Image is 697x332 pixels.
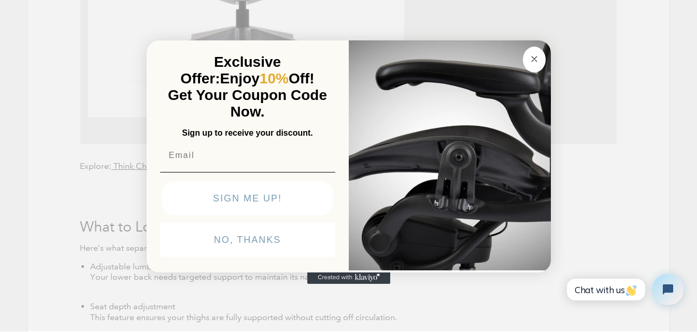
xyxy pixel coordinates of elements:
[168,87,327,120] span: Get Your Coupon Code Now.
[160,145,335,166] input: Email
[349,38,551,270] img: 92d77583-a095-41f6-84e7-858462e0427a.jpeg
[162,181,333,215] button: SIGN ME UP!
[556,265,692,314] iframe: Tidio Chat
[220,70,315,86] span: Enjoy Off!
[260,70,289,86] span: 10%
[182,128,312,137] span: Sign up to receive your discount.
[160,223,335,257] button: NO, THANKS
[180,54,281,86] span: Exclusive Offer:
[523,47,546,73] button: Close dialog
[307,271,390,284] a: Created with Klaviyo - opens in a new tab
